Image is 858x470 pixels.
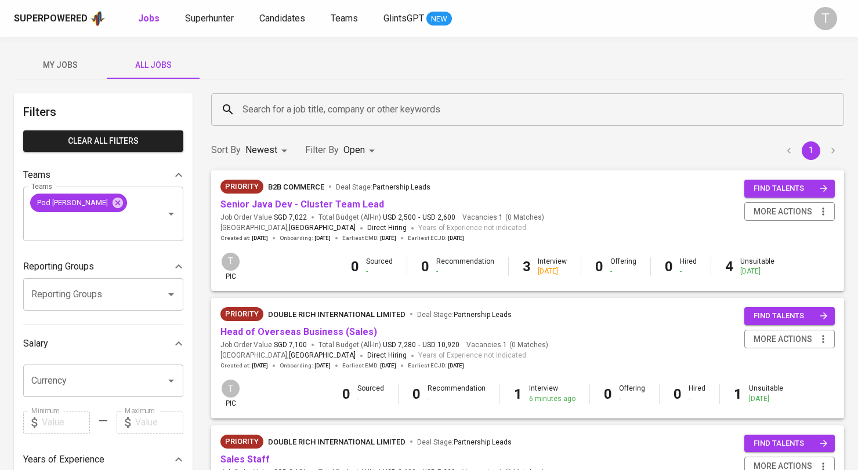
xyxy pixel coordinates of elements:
div: [DATE] [749,394,783,404]
a: Head of Overseas Business (Sales) [220,326,377,337]
div: New Job received from Demand Team [220,180,263,194]
span: Priority [220,181,263,192]
a: Superhunter [185,12,236,26]
span: Vacancies ( 0 Matches ) [466,340,548,350]
span: USD 10,920 [422,340,459,350]
span: [DATE] [252,234,268,242]
b: 0 [665,258,673,275]
a: Candidates [259,12,307,26]
span: [DATE] [448,362,464,370]
span: Double Rich International Limited [268,310,406,319]
span: [GEOGRAPHIC_DATA] [289,223,356,234]
span: Years of Experience not indicated. [418,350,528,362]
div: pic [220,378,241,409]
span: [DATE] [252,362,268,370]
span: find talents [754,182,828,195]
button: Clear All filters [23,130,183,152]
b: 1 [514,386,522,402]
span: Vacancies ( 0 Matches ) [462,213,544,223]
input: Value [42,411,90,434]
span: [DATE] [314,362,331,370]
div: Reporting Groups [23,255,183,278]
div: - [436,267,494,276]
span: Direct Hiring [367,351,407,359]
b: Jobs [138,13,160,24]
div: Interview [538,257,567,276]
span: USD 2,500 [383,213,416,223]
div: Superpowered [14,12,88,25]
p: Salary [23,337,48,351]
img: app logo [90,10,106,27]
span: Priority [220,436,263,447]
span: Teams [331,13,358,24]
span: Double Rich International Limited [268,438,406,446]
span: find talents [754,437,828,450]
button: more actions [744,330,835,349]
span: Deal Stage : [417,311,512,319]
span: Deal Stage : [417,438,512,446]
span: - [418,340,420,350]
p: Teams [23,168,50,182]
span: My Jobs [21,58,100,72]
div: Unsuitable [740,257,774,276]
span: [DATE] [380,234,396,242]
p: Newest [245,143,277,157]
p: Reporting Groups [23,260,94,274]
span: [GEOGRAPHIC_DATA] , [220,223,356,234]
span: SGD 7,100 [274,340,307,350]
span: SGD 7,022 [274,213,307,223]
div: New Job received from Demand Team [220,435,263,449]
div: Interview [529,384,575,403]
b: 0 [351,258,359,275]
div: Salary [23,332,183,355]
span: USD 2,600 [422,213,455,223]
div: T [814,7,837,30]
span: Job Order Value [220,340,307,350]
div: Unsuitable [749,384,783,403]
span: Total Budget (All-In) [318,340,459,350]
div: Recommendation [428,384,486,403]
button: more actions [744,202,835,221]
div: Hired [680,257,697,276]
div: - [366,267,393,276]
p: Filter By [305,143,339,157]
div: - [610,267,636,276]
div: - [689,394,705,404]
div: Sourced [366,257,393,276]
span: - [418,213,420,223]
span: Priority [220,308,263,320]
span: [GEOGRAPHIC_DATA] , [220,350,356,362]
span: [DATE] [314,234,331,242]
span: Earliest ECJD : [408,362,464,370]
div: [DATE] [740,267,774,276]
a: Jobs [138,12,162,26]
div: - [428,394,486,404]
b: 0 [604,386,612,402]
button: find talents [744,180,835,198]
span: [DATE] [380,362,396,370]
span: Clear All filters [32,134,174,148]
span: Onboarding : [280,362,331,370]
span: Direct Hiring [367,224,407,232]
span: GlintsGPT [383,13,424,24]
div: Hired [689,384,705,403]
span: Deal Stage : [336,183,430,191]
div: Sourced [357,384,384,403]
span: more actions [754,205,812,219]
span: more actions [754,332,812,347]
a: GlintsGPT NEW [383,12,452,26]
span: Earliest EMD : [342,362,396,370]
div: Open [343,140,379,161]
div: - [357,394,384,404]
a: Sales Staff [220,454,270,465]
div: Offering [619,384,645,403]
b: 0 [595,258,603,275]
div: Offering [610,257,636,276]
div: - [619,394,645,404]
a: Superpoweredapp logo [14,10,106,27]
span: Partnership Leads [454,438,512,446]
span: [GEOGRAPHIC_DATA] [289,350,356,362]
h6: Filters [23,103,183,121]
span: find talents [754,309,828,323]
div: pic [220,252,241,282]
